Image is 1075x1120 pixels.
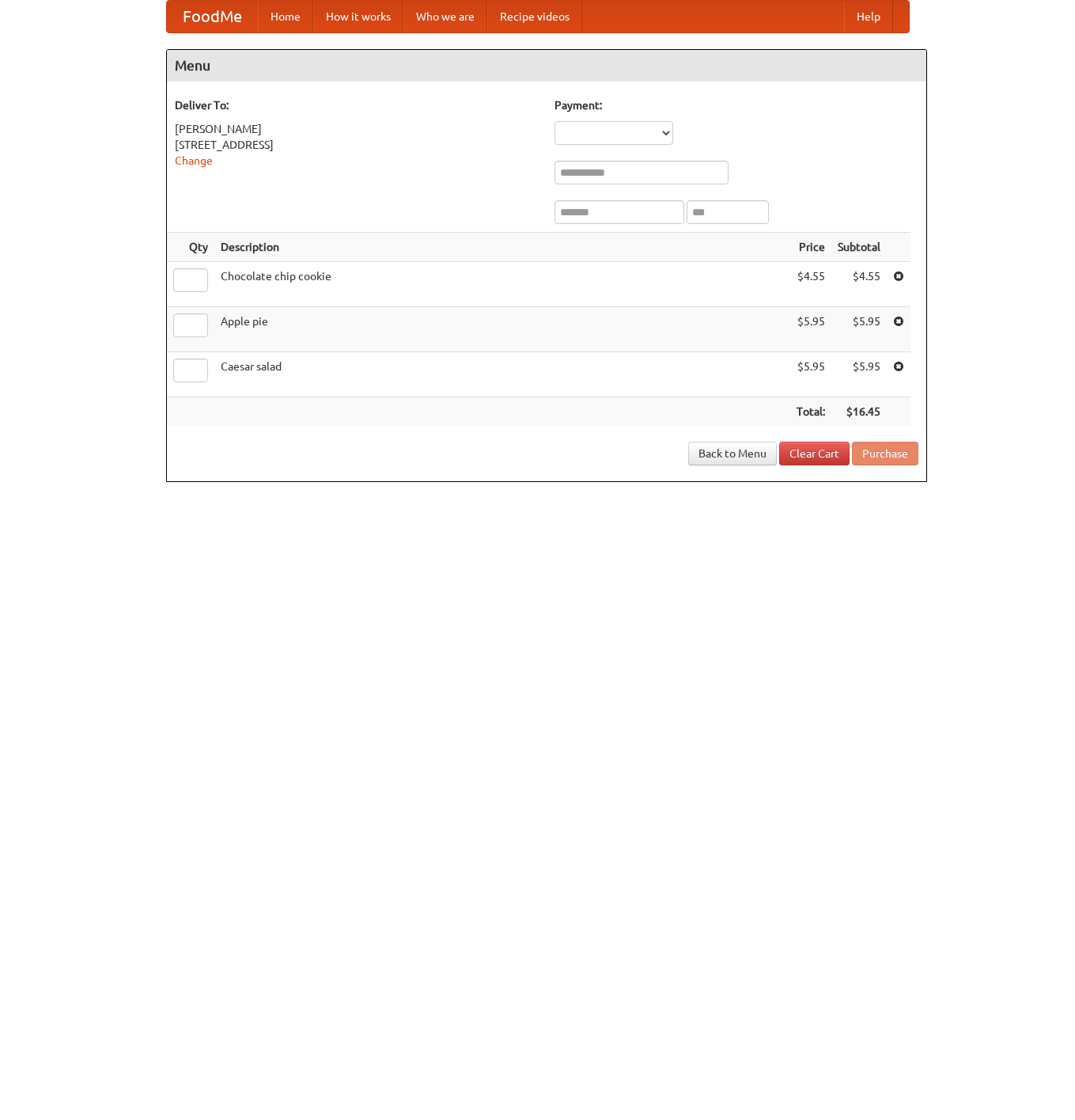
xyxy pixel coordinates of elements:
[487,1,582,32] a: Recipe videos
[688,442,777,465] a: Back to Menu
[175,97,539,113] h5: Deliver To:
[831,307,887,352] td: $5.95
[831,352,887,397] td: $5.95
[167,50,926,82] h4: Menu
[831,397,887,427] th: $16.45
[214,307,790,352] td: Apple pie
[852,442,918,465] button: Purchase
[214,262,790,307] td: Chocolate chip cookie
[555,97,918,113] h5: Payment:
[831,262,887,307] td: $4.55
[214,352,790,397] td: Caesar salad
[790,397,831,427] th: Total:
[258,1,313,32] a: Home
[844,1,893,32] a: Help
[790,233,831,262] th: Price
[175,137,539,153] div: [STREET_ADDRESS]
[779,442,850,465] a: Clear Cart
[214,233,790,262] th: Description
[790,307,831,352] td: $5.95
[175,121,539,137] div: [PERSON_NAME]
[175,154,213,167] a: Change
[831,233,887,262] th: Subtotal
[167,1,258,32] a: FoodMe
[167,233,214,262] th: Qty
[403,1,487,32] a: Who we are
[313,1,403,32] a: How it works
[790,262,831,307] td: $4.55
[790,352,831,397] td: $5.95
